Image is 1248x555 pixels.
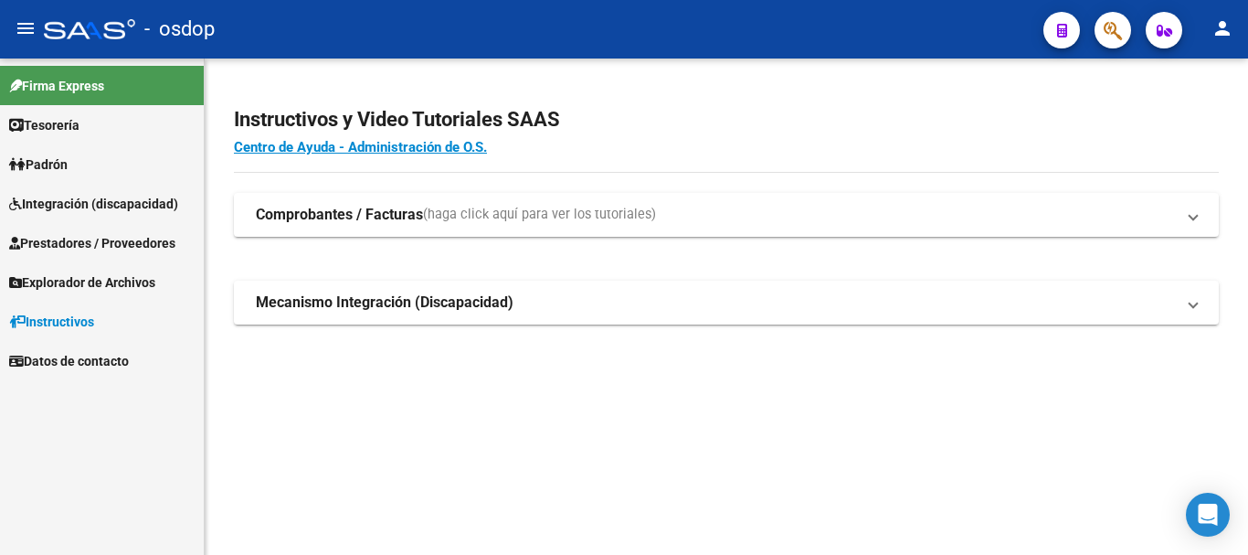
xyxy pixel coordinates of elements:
[234,281,1219,325] mat-expansion-panel-header: Mecanismo Integración (Discapacidad)
[9,272,155,293] span: Explorador de Archivos
[1211,17,1233,39] mat-icon: person
[144,9,215,49] span: - osdop
[9,351,129,371] span: Datos de contacto
[1186,493,1230,537] div: Open Intercom Messenger
[9,115,79,135] span: Tesorería
[9,194,178,214] span: Integración (discapacidad)
[9,233,175,253] span: Prestadores / Proveedores
[15,17,37,39] mat-icon: menu
[9,76,104,96] span: Firma Express
[234,102,1219,137] h2: Instructivos y Video Tutoriales SAAS
[234,139,487,155] a: Centro de Ayuda - Administración de O.S.
[9,155,68,175] span: Padrón
[234,193,1219,237] mat-expansion-panel-header: Comprobantes / Facturas(haga click aquí para ver los tutoriales)
[256,205,423,225] strong: Comprobantes / Facturas
[256,293,513,313] strong: Mecanismo Integración (Discapacidad)
[9,312,94,332] span: Instructivos
[423,205,656,225] span: (haga click aquí para ver los tutoriales)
